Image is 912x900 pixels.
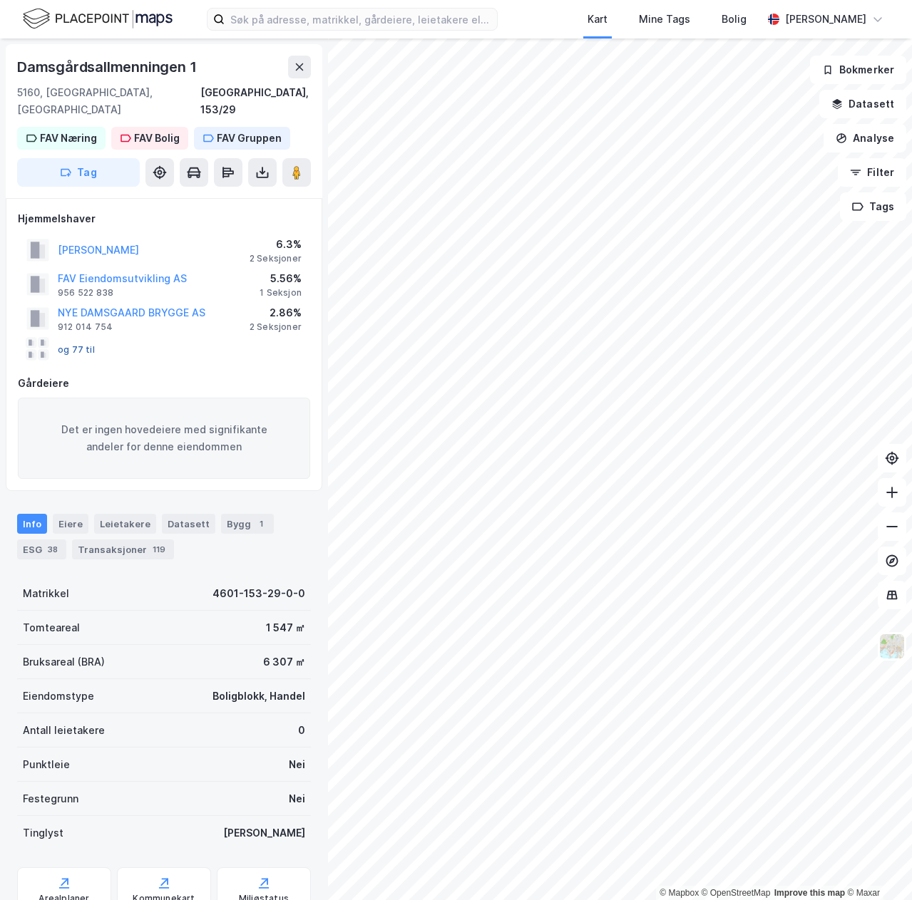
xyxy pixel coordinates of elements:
div: [GEOGRAPHIC_DATA], 153/29 [200,84,311,118]
div: 6.3% [250,236,302,253]
div: Info [17,514,47,534]
div: Tomteareal [23,619,80,636]
div: Hjemmelshaver [18,210,310,227]
div: Mine Tags [639,11,690,28]
div: 2 Seksjoner [250,321,302,333]
button: Analyse [824,124,906,152]
div: [PERSON_NAME] [785,11,866,28]
input: Søk på adresse, matrikkel, gårdeiere, leietakere eller personer [225,9,497,30]
div: 38 [45,542,61,557]
div: 1 Seksjon [260,287,302,299]
div: 956 522 838 [58,287,113,299]
div: FAV Bolig [134,130,180,147]
div: Matrikkel [23,585,69,602]
button: Datasett [819,90,906,118]
div: Gårdeiere [18,375,310,392]
div: ESG [17,539,66,559]
div: [PERSON_NAME] [223,824,305,842]
div: Bolig [722,11,747,28]
div: 5160, [GEOGRAPHIC_DATA], [GEOGRAPHIC_DATA] [17,84,200,118]
button: Filter [838,158,906,187]
div: Festegrunn [23,790,78,807]
button: Bokmerker [810,56,906,84]
button: Tags [840,192,906,221]
div: FAV Næring [40,130,97,147]
div: FAV Gruppen [217,130,282,147]
div: 912 014 754 [58,321,113,333]
div: 2.86% [250,304,302,321]
div: Tinglyst [23,824,63,842]
div: Bruksareal (BRA) [23,653,105,671]
button: Tag [17,158,140,187]
div: Damsgårdsallmenningen 1 [17,56,199,78]
div: Boligblokk, Handel [212,688,305,705]
div: 2 Seksjoner [250,253,302,264]
div: Eiere [53,514,88,534]
div: Transaksjoner [72,539,174,559]
div: 6 307 ㎡ [263,653,305,671]
div: Antall leietakere [23,722,105,739]
div: Leietakere [94,514,156,534]
div: 119 [150,542,168,557]
div: Bygg [221,514,274,534]
div: 1 547 ㎡ [266,619,305,636]
img: logo.f888ab2527a4732fd821a326f86c7f29.svg [23,6,173,31]
div: Kontrollprogram for chat [593,327,912,900]
div: Datasett [162,514,215,534]
iframe: Chat Widget [593,327,912,900]
div: Kart [588,11,608,28]
div: 0 [298,722,305,739]
div: Nei [289,756,305,773]
div: Nei [289,790,305,807]
div: 4601-153-29-0-0 [212,585,305,602]
div: Eiendomstype [23,688,94,705]
div: Punktleie [23,756,70,773]
div: Det er ingen hovedeiere med signifikante andeler for denne eiendommen [18,398,310,479]
div: 1 [254,517,268,531]
div: 5.56% [260,270,302,287]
